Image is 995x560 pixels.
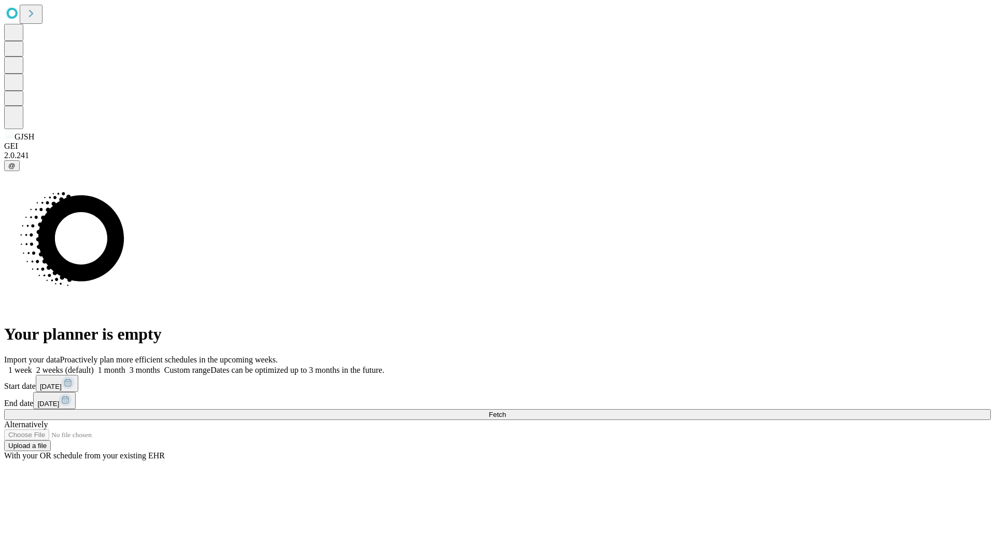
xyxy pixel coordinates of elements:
span: With your OR schedule from your existing EHR [4,451,165,460]
button: [DATE] [33,392,76,409]
span: [DATE] [40,383,62,390]
span: GJSH [15,132,34,141]
span: Alternatively [4,420,48,429]
div: Start date [4,375,991,392]
div: End date [4,392,991,409]
button: Fetch [4,409,991,420]
button: @ [4,160,20,171]
span: 3 months [130,366,160,374]
span: Custom range [164,366,210,374]
span: Dates can be optimized up to 3 months in the future. [210,366,384,374]
div: GEI [4,142,991,151]
button: Upload a file [4,440,51,451]
span: 2 weeks (default) [36,366,94,374]
span: [DATE] [37,400,59,408]
div: 2.0.241 [4,151,991,160]
span: 1 month [98,366,125,374]
span: @ [8,162,16,170]
span: Proactively plan more efficient schedules in the upcoming weeks. [60,355,278,364]
span: Import your data [4,355,60,364]
span: 1 week [8,366,32,374]
button: [DATE] [36,375,78,392]
h1: Your planner is empty [4,325,991,344]
span: Fetch [489,411,506,418]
